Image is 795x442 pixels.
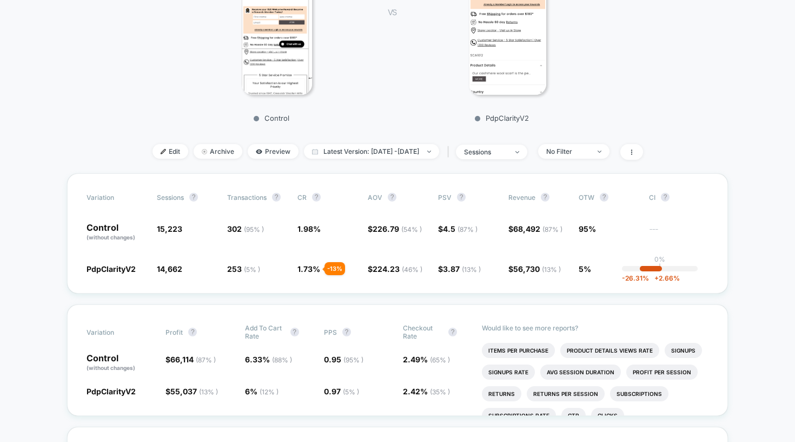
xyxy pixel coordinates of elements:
[438,224,478,233] span: $
[654,274,659,282] span: +
[170,387,218,396] span: 55,037
[324,355,363,364] span: 0.95
[304,144,439,159] span: Latest Version: [DATE] - [DATE]
[297,193,307,201] span: CR
[245,324,285,340] span: Add To Cart Rate
[297,224,321,233] span: 1.98 %
[368,264,422,274] span: $
[324,262,345,275] div: - 13 %
[227,224,264,233] span: 302
[591,408,624,423] li: Clicks
[513,264,561,274] span: 56,730
[165,328,183,336] span: Profit
[373,264,422,274] span: 224.23
[579,193,638,201] span: OTW
[482,386,521,401] li: Returns
[482,408,556,423] li: Subscriptions Rate
[324,328,337,336] span: PPS
[430,356,450,364] span: ( 65 % )
[368,193,382,201] span: AOV
[373,224,422,233] span: 226.79
[161,149,166,154] img: edit
[202,149,207,154] img: end
[157,193,184,201] span: Sessions
[430,388,450,396] span: ( 35 % )
[462,265,481,274] span: ( 13 % )
[196,356,216,364] span: ( 87 % )
[482,343,555,358] li: Items Per Purchase
[541,193,549,201] button: ?
[661,193,670,201] button: ?
[438,193,452,201] span: PSV
[157,264,182,274] span: 14,662
[654,255,665,263] p: 0%
[177,114,366,122] p: Control
[600,193,608,201] button: ?
[272,356,292,364] span: ( 88 % )
[343,356,363,364] span: ( 95 % )
[87,234,135,240] span: (without changes)
[561,408,586,423] li: Ctr
[87,264,136,274] span: PdpClarityV2
[579,264,591,274] span: 5%
[388,193,396,201] button: ?
[245,355,292,364] span: 6.33 %
[272,193,281,201] button: ?
[157,224,182,233] span: 15,223
[227,193,267,201] span: Transactions
[87,387,136,396] span: PdpClarityV2
[560,343,659,358] li: Product Details Views Rate
[87,193,146,201] span: Variation
[194,144,242,159] span: Archive
[448,328,457,336] button: ?
[540,365,621,380] li: Avg Session Duration
[508,193,535,201] span: Revenue
[457,193,466,201] button: ?
[297,264,320,274] span: 1.73 %
[458,225,478,233] span: ( 87 % )
[87,354,155,372] p: Control
[170,355,216,364] span: 66,114
[427,151,431,153] img: end
[312,193,321,201] button: ?
[165,387,218,396] span: $
[482,324,708,332] p: Would like to see more reports?
[368,224,422,233] span: $
[443,264,481,274] span: 3.87
[579,224,596,233] span: 95%
[153,144,188,159] span: Edit
[649,274,680,282] span: 2.66 %
[464,148,507,156] div: sessions
[245,387,279,396] span: 6 %
[508,224,562,233] span: $
[343,388,359,396] span: ( 5 % )
[659,263,661,271] p: |
[342,328,351,336] button: ?
[402,265,422,274] span: ( 46 % )
[87,324,146,340] span: Variation
[165,355,216,364] span: $
[527,386,605,401] li: Returns Per Session
[598,151,601,153] img: end
[248,144,299,159] span: Preview
[513,224,562,233] span: 68,492
[508,264,561,274] span: $
[312,149,318,154] img: calendar
[199,388,218,396] span: ( 13 % )
[407,114,597,122] p: PdpClarityV2
[649,193,708,201] span: CI
[244,265,260,274] span: ( 5 % )
[244,225,264,233] span: ( 95 % )
[401,225,422,233] span: ( 54 % )
[290,328,299,336] button: ?
[188,328,197,336] button: ?
[542,265,561,274] span: ( 13 % )
[610,386,668,401] li: Subscriptions
[438,264,481,274] span: $
[626,365,698,380] li: Profit Per Session
[227,264,260,274] span: 253
[189,193,198,201] button: ?
[482,365,535,380] li: Signups Rate
[403,387,450,396] span: 2.42 %
[443,224,478,233] span: 4.5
